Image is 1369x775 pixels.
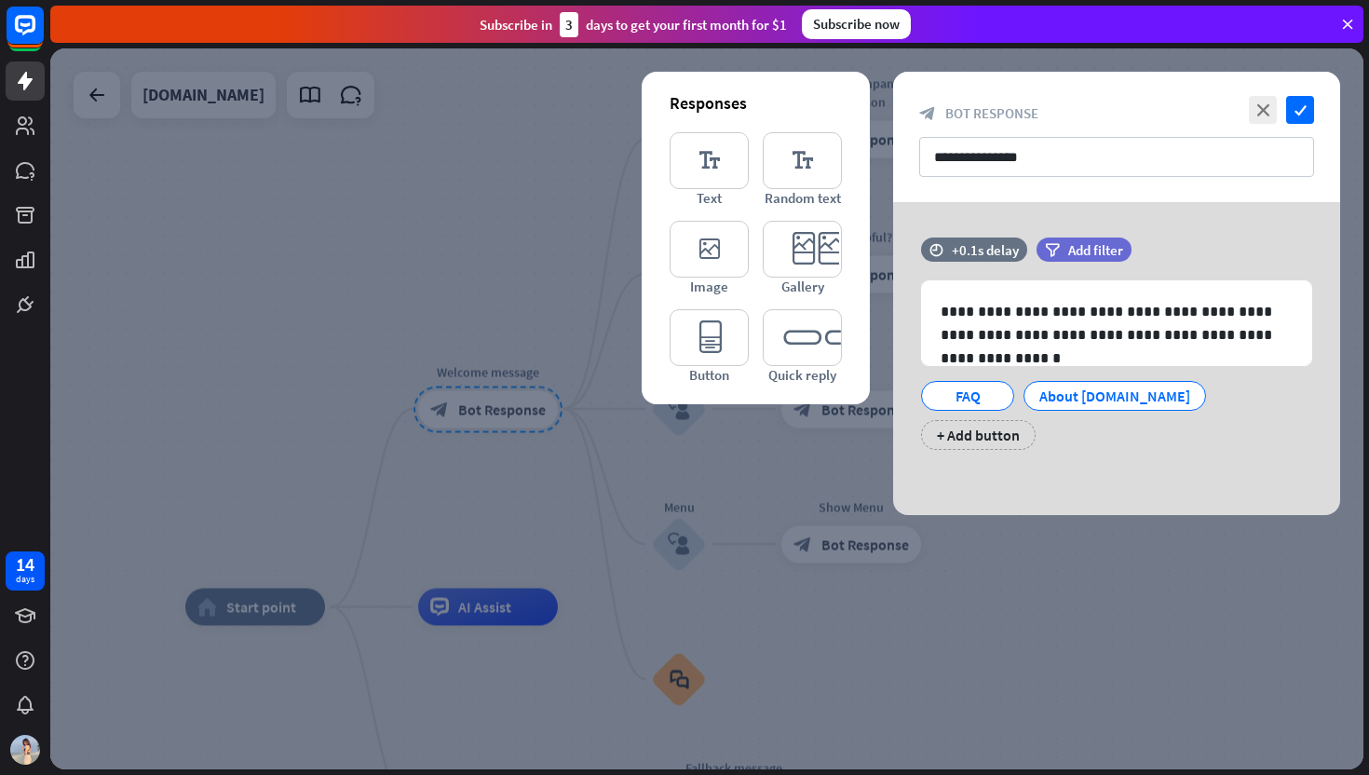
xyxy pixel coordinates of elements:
[1286,96,1314,124] i: check
[952,241,1019,259] div: +0.1s delay
[16,556,34,573] div: 14
[15,7,71,63] button: Open LiveChat chat widget
[1039,382,1190,410] div: About [DOMAIN_NAME]
[921,420,1036,450] div: + Add button
[919,105,936,122] i: block_bot_response
[1068,241,1123,259] span: Add filter
[802,9,911,39] div: Subscribe now
[937,382,998,410] div: FAQ
[1045,243,1060,257] i: filter
[16,573,34,586] div: days
[945,104,1038,122] span: Bot Response
[929,243,943,256] i: time
[560,12,578,37] div: 3
[1249,96,1277,124] i: close
[480,12,787,37] div: Subscribe in days to get your first month for $1
[6,551,45,591] a: 14 days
